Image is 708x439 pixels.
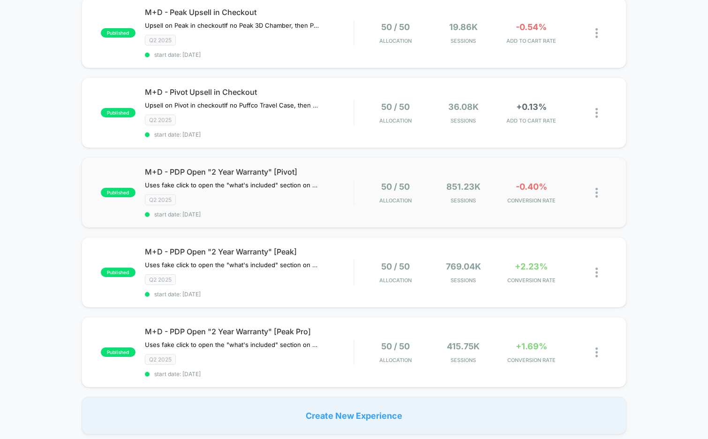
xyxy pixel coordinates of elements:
[381,102,410,112] span: 50 / 50
[446,262,481,271] span: 769.04k
[447,341,480,351] span: 415.75k
[379,197,412,204] span: Allocation
[145,261,319,269] span: Uses fake click to open the "what's included" section on PDPs
[145,354,176,365] span: Q2 2025
[145,194,176,205] span: Q2 2025
[516,22,547,32] span: -0.54%
[432,357,495,363] span: Sessions
[379,117,412,124] span: Allocation
[82,397,627,434] div: Create New Experience
[145,131,354,138] span: start date: [DATE]
[500,277,563,284] span: CONVERSION RATE
[595,188,598,198] img: close
[379,38,412,44] span: Allocation
[432,277,495,284] span: Sessions
[432,117,495,124] span: Sessions
[500,38,563,44] span: ADD TO CART RATE
[145,341,319,348] span: Uses fake click to open the "what's included" section on PDPs
[516,182,547,192] span: -0.40%
[101,28,136,38] span: published
[449,22,478,32] span: 19.86k
[145,115,176,125] span: Q2 2025
[145,291,354,298] span: start date: [DATE]
[145,181,319,189] span: Uses fake click to open the "what's included" section on PDPs
[145,87,354,97] span: M+D - Pivot Upsell in Checkout
[381,262,410,271] span: 50 / 50
[145,370,354,377] span: start date: [DATE]
[595,347,598,357] img: close
[500,197,563,204] span: CONVERSION RATE
[145,247,354,256] span: M+D - PDP Open "2 Year Warranty" [Peak]
[381,341,410,351] span: 50 / 50
[101,108,136,117] span: published
[448,102,479,112] span: 36.08k
[516,341,547,351] span: +1.69%
[145,274,176,285] span: Q2 2025
[381,182,410,192] span: 50 / 50
[145,167,354,177] span: M+D - PDP Open "2 Year Warranty" [Pivot]
[145,327,354,336] span: M+D - PDP Open "2 Year Warranty" [Peak Pro]
[595,28,598,38] img: close
[145,101,319,109] span: Upsell on Pivot in checkoutIf no Puffco Travel Case, then Puffco Travel Case If no Pivot 3D Chamb...
[381,22,410,32] span: 50 / 50
[145,211,354,218] span: start date: [DATE]
[516,102,547,112] span: +0.13%
[595,268,598,277] img: close
[101,268,136,277] span: published
[432,38,495,44] span: Sessions
[379,357,412,363] span: Allocation
[145,35,176,46] span: Q2 2025
[432,197,495,204] span: Sessions
[595,108,598,118] img: close
[145,8,354,17] span: M+D - Peak Upsell in Checkout
[379,277,412,284] span: Allocation
[145,51,354,58] span: start date: [DATE]
[446,182,481,192] span: 851.23k
[500,117,563,124] span: ADD TO CART RATE
[515,262,548,271] span: +2.23%
[500,357,563,363] span: CONVERSION RATE
[101,188,136,197] span: published
[101,347,136,357] span: published
[145,22,319,29] span: Upsell on Peak in checkoutIf no Peak 3D Chamber, then Peak 3D Chamber if no Journey Bag - Emerald...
